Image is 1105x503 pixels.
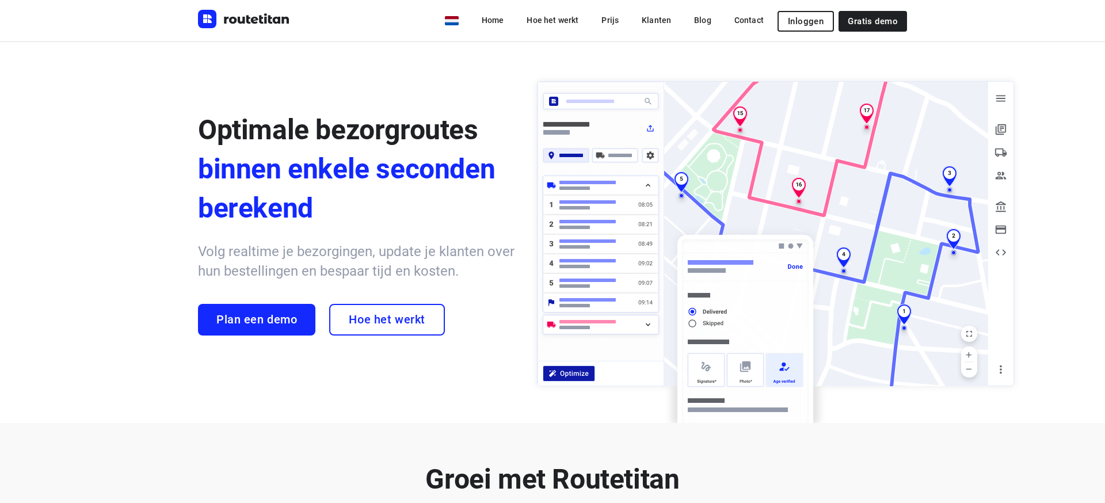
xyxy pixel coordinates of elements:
img: illustration [530,74,1021,424]
a: Prijs [592,10,628,31]
a: Blog [685,10,721,31]
a: Plan een demo [198,304,315,336]
a: Contact [725,10,773,31]
a: Home [473,10,513,31]
a: Routetitan [198,10,290,31]
a: Klanten [632,10,680,31]
span: Optimale bezorgroutes [198,113,478,146]
img: Routetitan logo [198,10,290,28]
h6: Volg realtime je bezorgingen, update je klanten over hun bestellingen en bespaar tijd en kosten. [198,242,515,281]
span: binnen enkele seconden berekend [198,150,515,228]
span: Hoe het werkt [349,313,425,326]
a: Gratis demo [839,11,907,32]
b: Groei met Routetitan [425,463,679,496]
span: Gratis demo [848,17,898,26]
span: Plan een demo [216,313,297,326]
a: Hoe het werkt [517,10,588,31]
span: Inloggen [788,17,824,26]
a: Hoe het werkt [329,304,444,336]
button: Inloggen [778,11,834,32]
